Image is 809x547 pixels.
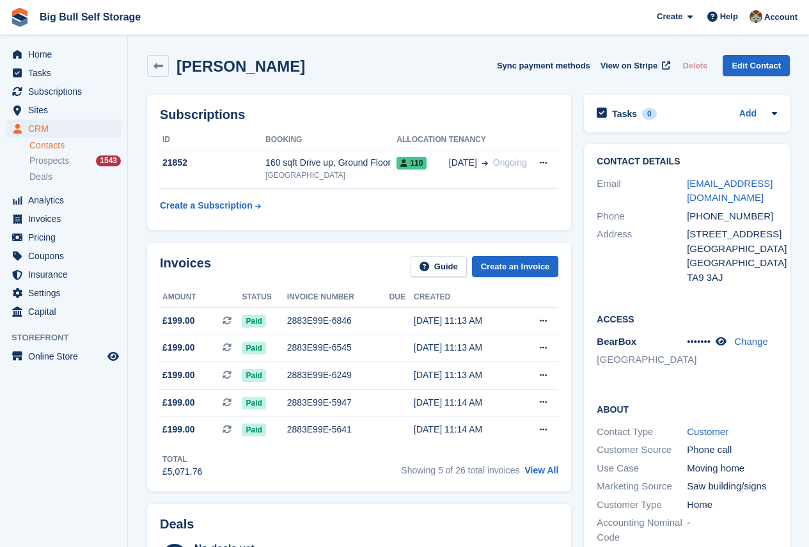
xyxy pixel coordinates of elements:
[265,130,397,150] th: Booking
[597,402,777,415] h2: About
[6,210,121,228] a: menu
[595,55,673,76] a: View on Stripe
[28,210,105,228] span: Invoices
[287,396,389,409] div: 2883E99E-5947
[6,83,121,100] a: menu
[493,157,527,168] span: Ongoing
[160,517,194,532] h2: Deals
[739,107,757,122] a: Add
[6,228,121,246] a: menu
[687,242,777,257] div: [GEOGRAPHIC_DATA]
[28,266,105,283] span: Insurance
[160,287,242,308] th: Amount
[10,8,29,27] img: stora-icon-8386f47178a22dfd0bd8f6a31ec36ba5ce8667c1dd55bd0f319d3a0aa187defe.svg
[287,314,389,328] div: 2883E99E-6846
[160,156,265,170] div: 21852
[162,396,195,409] span: £199.00
[28,83,105,100] span: Subscriptions
[6,247,121,265] a: menu
[6,45,121,63] a: menu
[28,191,105,209] span: Analytics
[657,10,682,23] span: Create
[162,465,202,479] div: £5,071.76
[597,177,687,205] div: Email
[723,55,790,76] a: Edit Contact
[687,443,777,457] div: Phone call
[160,199,253,212] div: Create a Subscription
[414,369,518,382] div: [DATE] 11:13 AM
[162,423,195,436] span: £199.00
[524,465,558,475] a: View All
[287,341,389,354] div: 2883E99E-6545
[597,498,687,512] div: Customer Type
[687,178,773,203] a: [EMAIL_ADDRESS][DOMAIN_NAME]
[6,303,121,321] a: menu
[28,284,105,302] span: Settings
[612,108,637,120] h2: Tasks
[6,266,121,283] a: menu
[29,170,121,184] a: Deals
[6,284,121,302] a: menu
[28,120,105,138] span: CRM
[6,120,121,138] a: menu
[597,516,687,544] div: Accounting Nominal Code
[287,287,389,308] th: Invoice number
[401,465,519,475] span: Showing 5 of 26 total invoices
[414,396,518,409] div: [DATE] 11:14 AM
[29,139,121,152] a: Contacts
[720,10,738,23] span: Help
[242,369,265,382] span: Paid
[597,227,687,285] div: Address
[265,170,397,181] div: [GEOGRAPHIC_DATA]
[28,347,105,365] span: Online Store
[414,423,518,436] div: [DATE] 11:14 AM
[411,256,467,277] a: Guide
[242,397,265,409] span: Paid
[764,11,797,24] span: Account
[29,154,121,168] a: Prospects 1543
[597,209,687,224] div: Phone
[597,443,687,457] div: Customer Source
[597,479,687,494] div: Marketing Source
[750,10,762,23] img: Mike Llewellen Palmer
[687,336,711,347] span: •••••••
[35,6,146,28] a: Big Bull Self Storage
[28,45,105,63] span: Home
[687,461,777,476] div: Moving home
[601,59,657,72] span: View on Stripe
[597,312,777,325] h2: Access
[6,64,121,82] a: menu
[642,108,657,120] div: 0
[597,461,687,476] div: Use Case
[12,331,127,344] span: Storefront
[162,369,195,382] span: £199.00
[687,498,777,512] div: Home
[6,101,121,119] a: menu
[28,101,105,119] span: Sites
[28,64,105,82] span: Tasks
[449,130,531,150] th: Tenancy
[6,191,121,209] a: menu
[414,314,518,328] div: [DATE] 11:13 AM
[28,247,105,265] span: Coupons
[162,454,202,465] div: Total
[687,227,777,242] div: [STREET_ADDRESS]
[397,130,448,150] th: Allocation
[177,58,305,75] h2: [PERSON_NAME]
[597,425,687,440] div: Contact Type
[265,156,397,170] div: 160 sqft Drive up, Ground Floor
[242,342,265,354] span: Paid
[242,424,265,436] span: Paid
[397,157,427,170] span: 110
[29,171,52,183] span: Deals
[597,353,687,367] li: [GEOGRAPHIC_DATA]
[28,303,105,321] span: Capital
[677,55,712,76] button: Delete
[414,287,518,308] th: Created
[687,209,777,224] div: [PHONE_NUMBER]
[287,369,389,382] div: 2883E99E-6249
[162,314,195,328] span: £199.00
[160,130,265,150] th: ID
[242,315,265,328] span: Paid
[28,228,105,246] span: Pricing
